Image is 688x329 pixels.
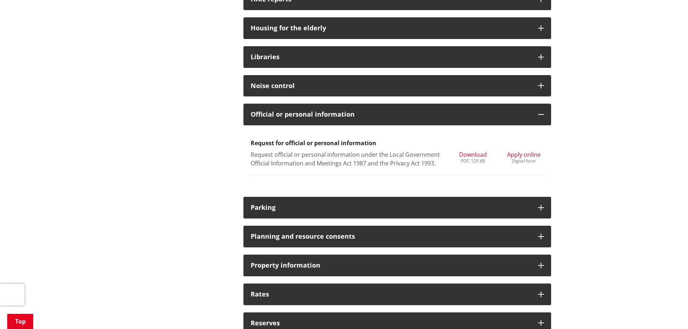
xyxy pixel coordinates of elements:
[251,25,531,32] h3: Housing for the elderly
[459,159,487,163] div: PDF, 129 KB
[507,150,541,163] a: Apply online Digital form
[251,262,531,269] h3: Property information
[251,320,531,327] h3: Reserves
[251,82,531,90] h3: Noise control
[251,111,531,118] h3: Official or personal information
[507,151,541,159] span: Apply online
[655,299,681,325] iframe: Messenger Launcher
[251,204,531,211] h3: Parking
[459,150,487,163] a: Download PDF, 129 KB
[251,140,544,147] h3: Request for official or personal information
[251,150,442,168] p: Request official or personal information under the Local Government Official Information and Meet...
[251,233,531,240] h3: Planning and resource consents
[459,151,487,159] span: Download
[507,159,541,163] div: Digital form
[251,291,531,298] h3: Rates
[7,314,33,329] a: Top
[251,53,531,61] h3: Libraries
